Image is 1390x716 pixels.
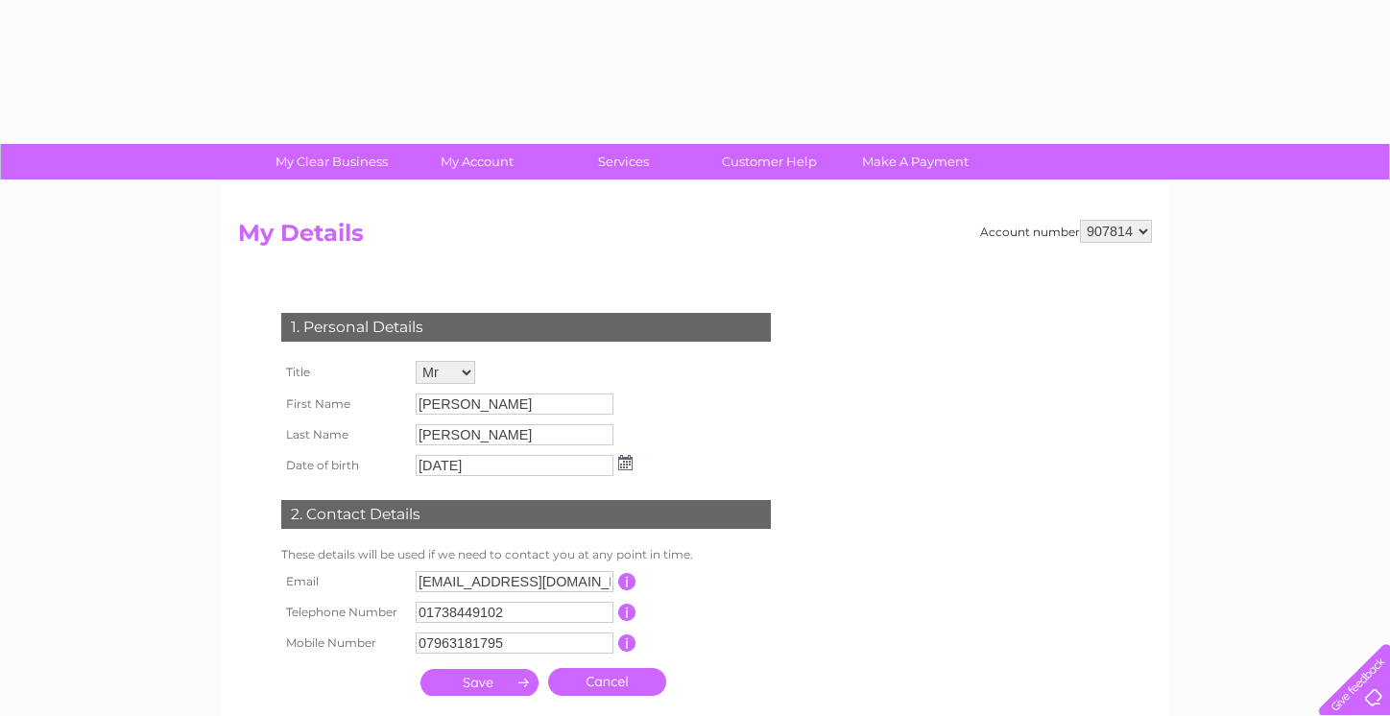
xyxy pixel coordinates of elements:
th: Telephone Number [276,597,411,628]
input: Submit [420,669,539,696]
a: Cancel [548,668,666,696]
input: Information [618,604,636,621]
th: Title [276,356,411,389]
div: 1. Personal Details [281,313,771,342]
a: My Clear Business [252,144,411,179]
a: Make A Payment [836,144,995,179]
a: Customer Help [690,144,849,179]
a: Services [544,144,703,179]
input: Information [618,573,636,590]
img: ... [618,455,633,470]
th: Last Name [276,419,411,450]
th: Date of birth [276,450,411,481]
th: First Name [276,389,411,419]
th: Mobile Number [276,628,411,658]
div: 2. Contact Details [281,500,771,529]
a: My Account [398,144,557,179]
h2: My Details [238,220,1152,256]
td: These details will be used if we need to contact you at any point in time. [276,543,776,566]
input: Information [618,634,636,652]
div: Account number [980,220,1152,243]
th: Email [276,566,411,597]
